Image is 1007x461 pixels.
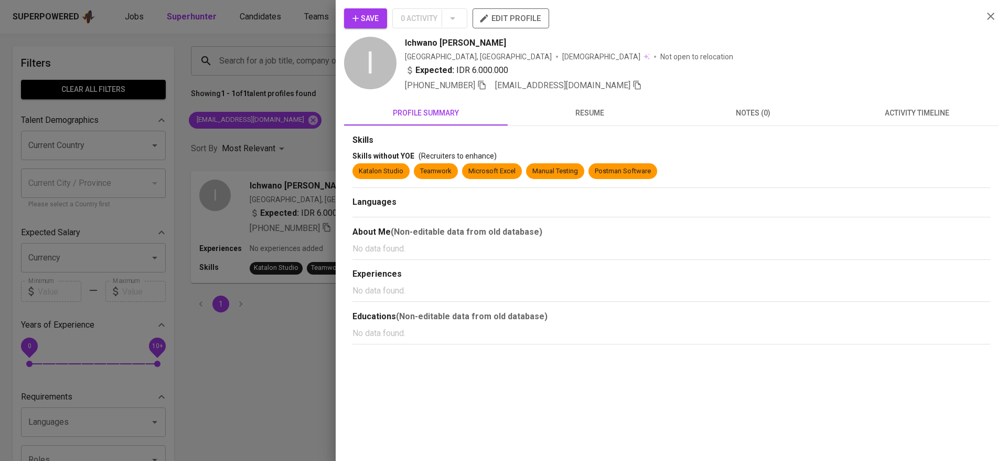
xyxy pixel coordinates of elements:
[344,37,397,89] div: I
[660,51,733,62] p: Not open to relocation
[841,107,992,120] span: activity timeline
[405,51,552,62] div: [GEOGRAPHIC_DATA], [GEOGRAPHIC_DATA]
[396,311,548,321] b: (Non-editable data from old database)
[419,152,497,160] span: (Recruiters to enhance)
[595,166,651,176] div: Postman Software
[352,310,990,323] div: Educations
[473,14,549,22] a: edit profile
[352,226,990,238] div: About Me
[468,166,516,176] div: Microsoft Excel
[352,268,990,280] div: Experiences
[514,107,665,120] span: resume
[352,12,379,25] span: Save
[405,80,475,90] span: [PHONE_NUMBER]
[420,166,452,176] div: Teamwork
[532,166,578,176] div: Manual Testing
[359,166,403,176] div: Katalon Studio
[678,107,829,120] span: notes (0)
[350,107,501,120] span: profile summary
[405,64,508,77] div: IDR 6.000.000
[481,12,541,25] span: edit profile
[473,8,549,28] button: edit profile
[352,327,990,340] p: No data found.
[562,51,642,62] span: [DEMOGRAPHIC_DATA]
[391,227,542,237] b: (Non-editable data from old database)
[352,134,990,146] div: Skills
[352,243,990,255] p: No data found.
[352,196,990,208] div: Languages
[495,80,630,90] span: [EMAIL_ADDRESS][DOMAIN_NAME]
[352,285,990,297] p: No data found.
[415,64,454,77] b: Expected:
[352,152,414,160] span: Skills without YOE
[344,8,387,28] button: Save
[405,37,506,49] span: Ichwano [PERSON_NAME]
